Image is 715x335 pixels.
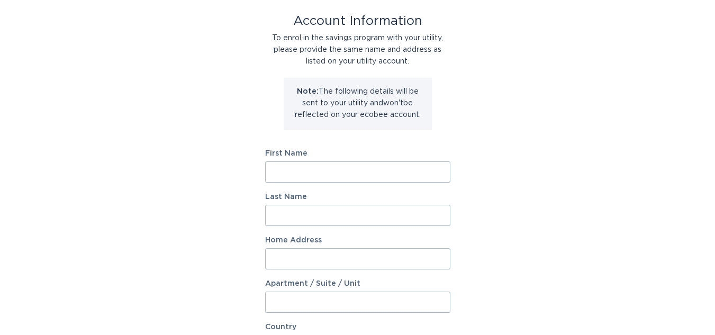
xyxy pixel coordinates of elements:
label: Country [265,323,296,331]
strong: Note: [297,88,319,95]
label: Home Address [265,237,450,244]
label: Last Name [265,193,450,201]
div: Account Information [265,15,450,27]
label: First Name [265,150,450,157]
label: Apartment / Suite / Unit [265,280,450,287]
p: The following details will be sent to your utility and won't be reflected on your ecobee account. [292,86,424,121]
div: To enrol in the savings program with your utility, please provide the same name and address as li... [265,32,450,67]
